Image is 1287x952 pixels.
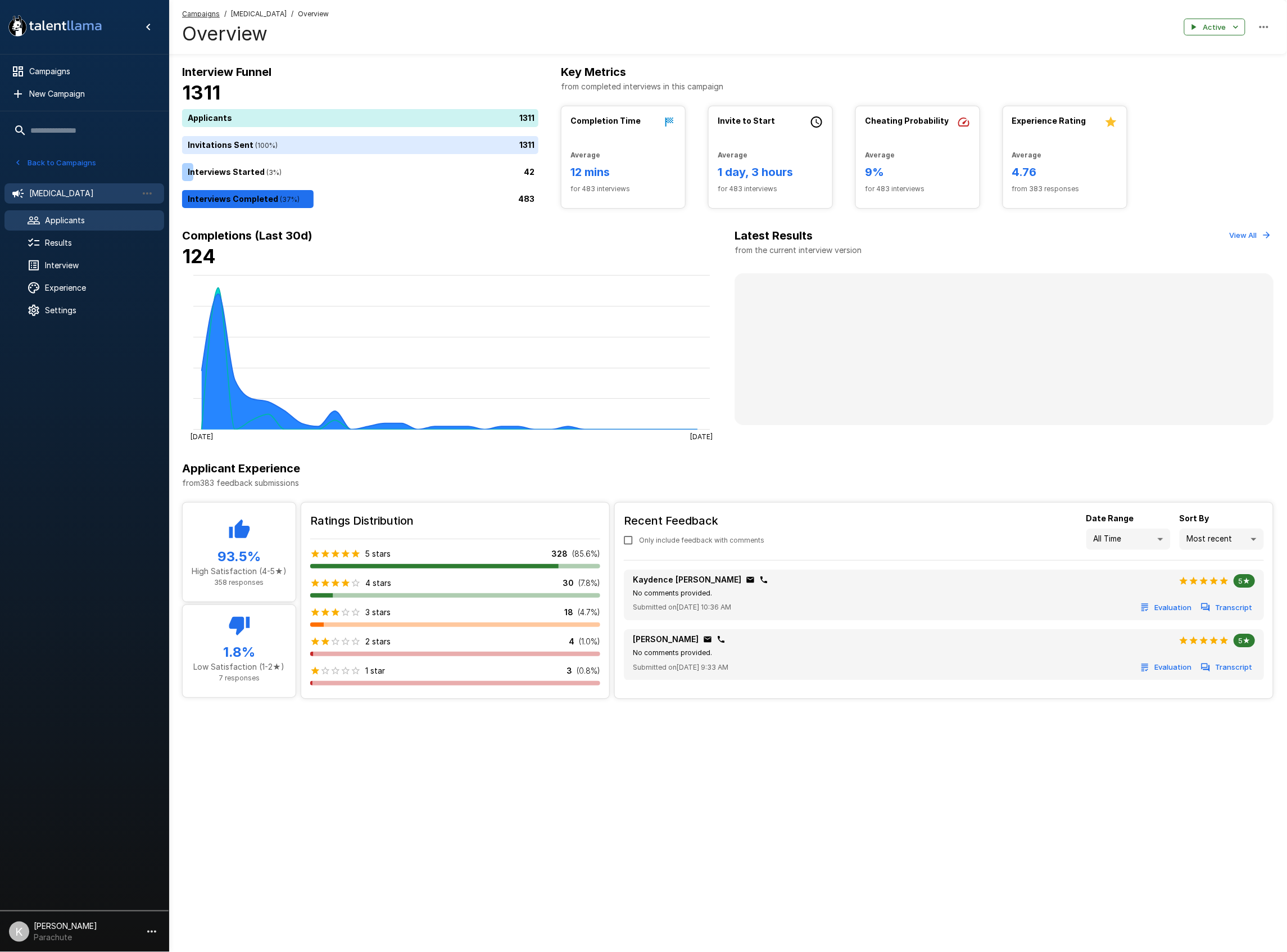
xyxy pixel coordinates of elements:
span: for 483 interviews [865,183,971,195]
b: Key Metrics [561,65,626,79]
p: 3 [567,665,572,676]
b: Average [865,151,895,159]
p: from 383 feedback submissions [182,477,1274,489]
tspan: [DATE] [191,432,213,440]
b: 1311 [182,81,220,104]
p: Kaydence [PERSON_NAME] [633,574,741,585]
b: Experience Rating [1012,116,1086,125]
p: 1 star [365,665,385,676]
p: from the current interview version [735,245,862,256]
tspan: [DATE] [690,432,713,440]
h6: 12 mins [570,163,676,181]
p: 18 [564,607,573,618]
p: 4 [569,636,574,647]
p: 2 stars [365,636,391,647]
div: Click to copy [759,575,768,584]
p: ( 4.7 %) [578,607,600,618]
span: / [291,8,293,20]
b: 124 [182,245,216,268]
b: Latest Results [735,229,813,242]
div: Click to copy [717,635,726,644]
div: Most recent [1180,529,1264,550]
h6: 4.76 [1012,163,1118,181]
div: All Time [1086,529,1171,550]
b: Invite to Start [718,116,775,125]
b: Interview Funnel [182,65,271,79]
p: 483 [518,193,534,205]
span: for 483 interviews [570,183,676,195]
div: Click to copy [703,635,712,644]
h6: Recent Feedback [624,512,773,530]
b: Average [718,151,747,159]
b: Average [570,151,600,159]
p: 328 [551,548,568,560]
button: Active [1184,19,1245,36]
button: Evaluation [1138,658,1194,676]
p: [PERSON_NAME] [633,634,699,645]
p: 4 stars [365,577,391,589]
u: Campaigns [182,10,220,18]
button: Transcript [1199,599,1255,616]
b: Completion Time [570,116,641,125]
div: Click to copy [746,575,755,584]
p: High Satisfaction (4-5★) [192,566,287,577]
p: 1311 [519,112,534,124]
p: ( 0.8 %) [577,665,600,676]
span: / [224,8,226,20]
button: Transcript [1199,658,1255,676]
b: Sort By [1180,513,1209,523]
span: No comments provided. [633,589,712,597]
span: 7 responses [219,674,260,682]
p: Low Satisfaction (1-2★) [192,661,287,673]
h4: Overview [182,22,329,46]
p: ( 1.0 %) [579,636,600,647]
span: Submitted on [DATE] 9:33 AM [633,662,728,673]
button: Evaluation [1138,599,1194,616]
p: ( 7.8 %) [578,577,600,589]
h6: 1 day, 3 hours [718,163,823,181]
span: 5★ [1234,576,1255,585]
p: 42 [524,166,534,178]
b: Applicant Experience [182,462,300,475]
p: 3 stars [365,607,391,618]
button: View All [1227,227,1274,244]
b: Completions (Last 30d) [182,229,312,242]
p: ( 85.6 %) [572,548,600,560]
span: Only include feedback with comments [639,535,764,546]
h5: 93.5 % [192,548,287,566]
h6: Ratings Distribution [310,512,600,530]
span: 5★ [1234,636,1255,645]
p: from completed interviews in this campaign [561,81,1274,92]
span: 358 responses [215,578,264,586]
p: 1311 [519,139,534,151]
b: Cheating Probability [865,116,949,125]
h5: 1.8 % [192,643,287,661]
h6: 9% [865,163,971,181]
span: from 383 responses [1012,183,1118,195]
p: 5 stars [365,548,391,560]
span: [MEDICAL_DATA] [231,8,287,20]
b: Average [1012,151,1042,159]
span: Submitted on [DATE] 10:36 AM [633,602,731,613]
span: for 483 interviews [718,183,823,195]
span: No comments provided. [633,648,712,657]
b: Date Range [1086,513,1134,523]
span: Overview [298,8,329,20]
p: 30 [563,577,574,589]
